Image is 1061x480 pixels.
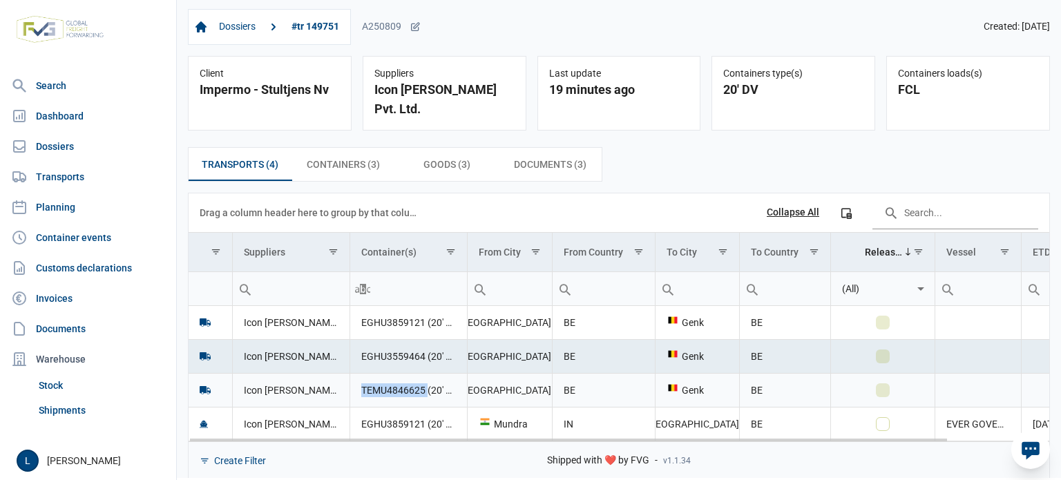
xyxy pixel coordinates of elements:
a: #tr 149751 [286,15,345,39]
div: Collapse All [767,207,819,219]
div: A250809 [362,21,421,33]
a: Shipments [33,398,171,423]
td: Column Suppliers [232,233,350,272]
td: Column [189,233,232,272]
div: Data grid toolbar [200,193,1038,232]
input: Filter cell [468,272,552,305]
span: Show filter options for column 'From City' [530,247,541,257]
div: Select [912,272,929,305]
td: Filter cell [935,271,1021,305]
a: Search [6,72,171,99]
td: Filter cell [350,271,467,305]
span: Show filter options for column 'To City' [718,247,728,257]
div: Genk [667,316,728,329]
td: EGHU3859121 (20' DV), EGHU3559464 (20' DV), TEMU4846625 (20' DV) [350,407,467,441]
div: Drag a column header here to group by that column [200,202,421,224]
div: 19 minutes ago [549,80,689,99]
td: Filter cell [739,271,830,305]
div: Icon [PERSON_NAME] Pvt. Ltd. [374,80,515,119]
div: To Country [751,247,799,258]
td: BE [739,306,830,340]
div: Search box [740,272,765,305]
input: Filter cell [350,272,467,305]
td: Filter cell [189,271,232,305]
div: [GEOGRAPHIC_DATA] [479,316,541,329]
td: EGHU3559464 (20' DV) [350,339,467,373]
div: Genk [667,349,728,363]
div: Containers type(s) [723,68,863,80]
span: Show filter options for column 'From Country' [633,247,644,257]
span: Containers (3) [307,156,380,173]
img: FVG - Global freight forwarding [11,10,109,48]
input: Filter cell [831,272,913,305]
td: Filter cell [553,271,655,305]
td: Column To Country [739,233,830,272]
a: Dossiers [213,15,261,39]
td: BE [553,306,655,340]
td: BE [739,407,830,441]
div: Search box [656,272,680,305]
div: Column Chooser [834,200,859,225]
td: Column Vessel [935,233,1021,272]
div: Search box [350,272,375,305]
span: Show filter options for column '' [211,247,221,257]
span: Show filter options for column 'To Country' [809,247,819,257]
td: BE [739,373,830,407]
div: 20' DV [723,80,863,99]
span: Goods (3) [423,156,470,173]
div: [GEOGRAPHIC_DATA] [479,349,541,363]
td: Filter cell [655,271,739,305]
a: Dossiers [6,133,171,160]
span: Show filter options for column 'Suppliers' [328,247,338,257]
input: Filter cell [935,272,1020,305]
td: Icon [PERSON_NAME] Pvt. Ltd. [232,339,350,373]
td: Column To City [655,233,739,272]
td: BE [553,339,655,373]
td: IN [553,407,655,441]
span: Documents (3) [514,156,586,173]
input: Filter cell [553,272,654,305]
div: Search box [935,272,960,305]
a: Dashboard [6,102,171,130]
input: Search in the data grid [872,196,1038,229]
div: Warehouse [6,345,171,373]
div: Impermo - Stultjens Nv [200,80,340,99]
td: Column Container(s) [350,233,467,272]
button: L [17,450,39,472]
div: Suppliers [244,247,285,258]
td: TEMU4846625 (20' DV) [350,373,467,407]
span: Show filter options for column 'Vessel' [1000,247,1010,257]
a: Stock [33,373,171,398]
a: Container events [6,224,171,251]
a: Transports [6,163,171,191]
input: Filter cell [740,272,830,305]
div: Data grid with 4 rows and 11 columns [189,193,1049,479]
div: Genk [667,383,728,397]
span: Show filter options for column 'Container(s)' [446,247,456,257]
div: Last update [549,68,689,80]
div: Released [865,247,904,258]
a: Invoices [6,285,171,312]
td: Icon [PERSON_NAME] Pvt. Ltd. [232,306,350,340]
a: Planning [6,193,171,221]
td: Filter cell [830,271,935,305]
div: Search box [233,272,258,305]
td: Column From City [467,233,552,272]
div: From Country [564,247,623,258]
td: Column From Country [553,233,655,272]
div: [GEOGRAPHIC_DATA] [479,383,541,397]
span: Created: [DATE] [984,21,1050,33]
td: Icon [PERSON_NAME] Pvt. Ltd. [232,407,350,441]
div: ETD [1033,247,1051,258]
td: EGHU3859121 (20' DV) [350,306,467,340]
span: Show filter options for column 'Released' [913,247,924,257]
span: [DATE] [1033,419,1061,430]
div: To City [667,247,697,258]
div: Mundra [479,417,541,431]
div: Vessel [946,247,976,258]
input: Filter cell [189,272,232,305]
div: FCL [898,80,1038,99]
td: Filter cell [467,271,552,305]
td: Filter cell [232,271,350,305]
